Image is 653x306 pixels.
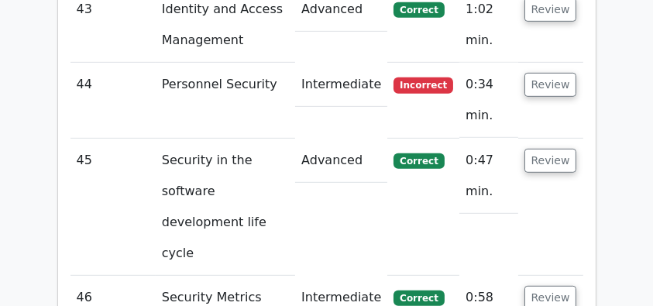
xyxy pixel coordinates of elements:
[295,63,387,107] td: Intermediate
[394,2,444,18] span: Correct
[394,77,453,93] span: Incorrect
[524,149,577,173] button: Review
[394,291,444,306] span: Correct
[156,139,295,276] td: Security in the software development life cycle
[70,139,156,276] td: 45
[156,63,295,138] td: Personnel Security
[295,139,387,183] td: Advanced
[459,63,517,138] td: 0:34 min.
[524,73,577,97] button: Review
[70,63,156,138] td: 44
[394,153,444,169] span: Correct
[459,139,517,214] td: 0:47 min.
